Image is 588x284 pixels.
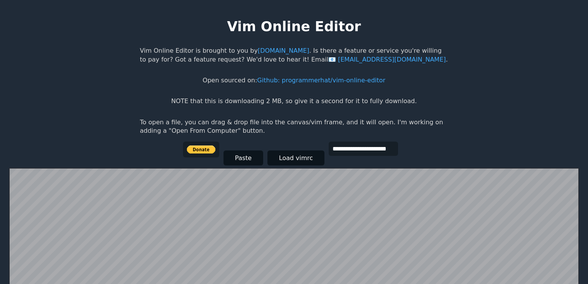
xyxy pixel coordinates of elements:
[223,150,263,165] button: Paste
[257,77,385,84] a: Github: programmerhat/vim-online-editor
[258,47,309,54] a: [DOMAIN_NAME]
[140,47,448,64] p: Vim Online Editor is brought to you by . Is there a feature or service you're willing to pay for?...
[267,150,324,165] button: Load vimrc
[171,97,417,105] p: NOTE that this is downloading 2 MB, so give it a second for it to fully download.
[227,17,361,36] h1: Vim Online Editor
[203,76,385,85] p: Open sourced on:
[328,56,446,63] a: [EMAIL_ADDRESS][DOMAIN_NAME]
[140,118,448,135] p: To open a file, you can drag & drop file into the canvas/vim frame, and it will open. I'm working...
